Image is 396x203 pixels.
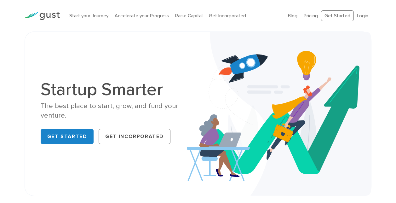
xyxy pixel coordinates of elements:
[25,12,60,20] img: Gust Logo
[288,13,297,19] a: Blog
[304,13,318,19] a: Pricing
[175,13,203,19] a: Raise Capital
[41,129,94,144] a: Get Started
[187,32,371,196] img: Startup Smarter Hero
[357,13,368,19] a: Login
[41,101,193,120] div: The best place to start, grow, and fund your venture.
[209,13,246,19] a: Get Incorporated
[41,81,193,98] h1: Startup Smarter
[321,10,354,21] a: Get Started
[99,129,170,144] a: Get Incorporated
[69,13,108,19] a: Start your Journey
[115,13,169,19] a: Accelerate your Progress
